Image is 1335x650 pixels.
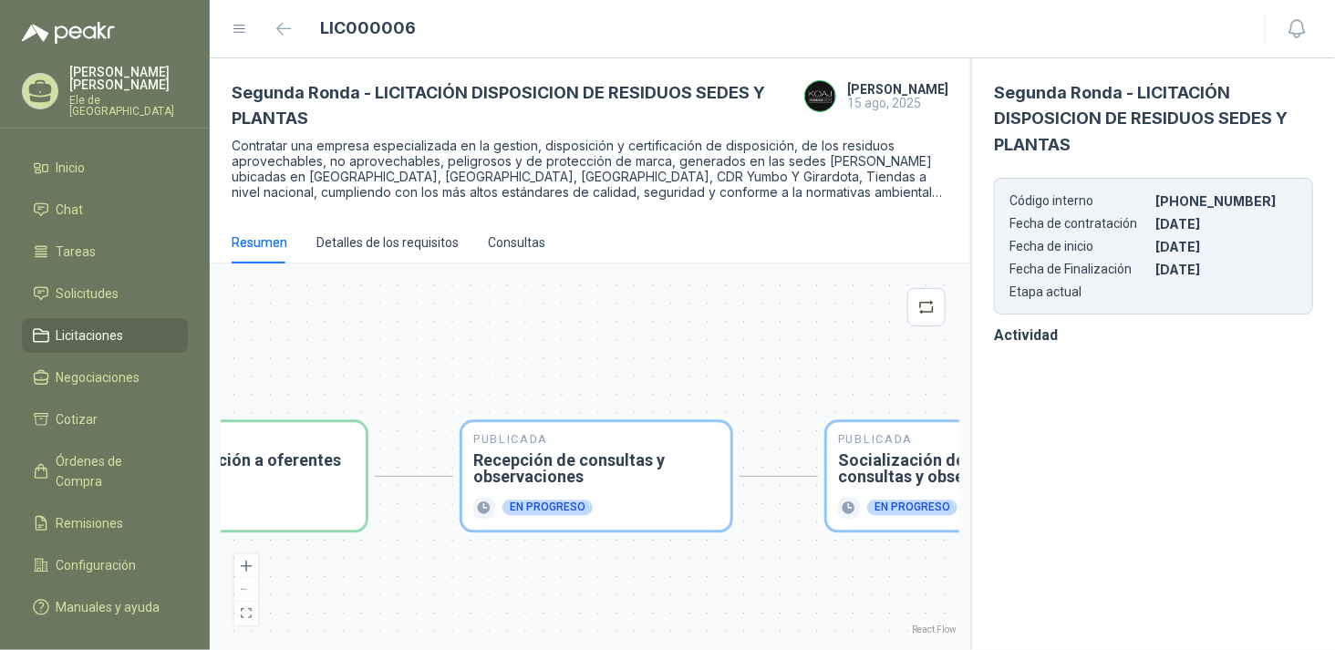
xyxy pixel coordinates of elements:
[805,81,835,111] img: Company Logo
[473,452,719,485] h3: Recepción de consultas y observaciones
[57,158,86,178] span: Inicio
[22,506,188,541] a: Remisiones
[22,360,188,395] a: Negociaciones
[994,324,1313,346] h3: Actividad
[57,409,98,429] span: Cotizar
[234,602,258,625] button: fit view
[1009,284,1152,299] p: Etapa actual
[847,96,948,110] p: 15 ago, 2025
[1155,262,1298,277] p: [DATE]
[22,444,188,499] a: Órdenes de Compra
[22,318,188,353] a: Licitaciones
[232,232,287,253] div: Resumen
[234,578,258,602] button: zoom out
[69,95,188,117] p: Ele de [GEOGRAPHIC_DATA]
[22,234,188,269] a: Tareas
[57,597,160,617] span: Manuales y ayuda
[22,402,188,437] a: Cotizar
[234,554,258,578] button: zoom in
[473,433,719,445] p: Publicada
[57,325,124,346] span: Licitaciones
[462,422,730,530] div: PublicadaRecepción de consultas y observacionesEn progreso
[321,15,417,41] h1: LIC000006
[316,232,459,253] div: Detalles de los requisitos
[57,200,84,220] span: Chat
[57,555,137,575] span: Configuración
[234,554,258,625] div: React Flow controls
[22,276,188,311] a: Solicitudes
[22,192,188,227] a: Chat
[22,590,188,624] a: Manuales y ayuda
[1155,193,1298,209] p: [PHONE_NUMBER]
[98,422,366,530] div: PublicadaEnvío de invitación a oferentes
[907,288,946,326] button: retweet
[22,22,115,44] img: Logo peakr
[1009,239,1152,254] p: Fecha de inicio
[109,452,355,469] h3: Envío de invitación a oferentes
[57,451,171,491] span: Órdenes de Compra
[57,513,124,533] span: Remisiones
[838,452,1084,485] h3: Socialización de respuestas a consultas y observaciones
[867,500,957,516] div: En progreso
[488,232,545,253] div: Consultas
[1155,216,1298,232] p: [DATE]
[827,422,1095,530] div: PublicadaSocialización de respuestas a consultas y observacionesEn progreso
[57,367,140,387] span: Negociaciones
[912,624,957,635] a: React Flow attribution
[838,433,1084,445] p: Publicada
[847,83,948,96] h4: [PERSON_NAME]
[22,150,188,185] a: Inicio
[1009,216,1152,232] p: Fecha de contratación
[994,80,1313,158] h3: Segunda Ronda - LICITACIÓN DISPOSICION DE RESIDUOS SEDES Y PLANTAS
[109,433,355,445] p: Publicada
[1155,239,1298,254] p: [DATE]
[57,284,119,304] span: Solicitudes
[232,80,804,132] h3: Segunda Ronda - LICITACIÓN DISPOSICION DE RESIDUOS SEDES Y PLANTAS
[232,138,948,200] p: Contratar una empresa especializada en la gestion, disposición y certificación de disposición, de...
[57,242,97,262] span: Tareas
[22,548,188,583] a: Configuración
[502,500,593,516] div: En progreso
[1009,193,1152,209] p: Código interno
[1009,262,1152,277] p: Fecha de Finalización
[69,66,188,91] p: [PERSON_NAME] [PERSON_NAME]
